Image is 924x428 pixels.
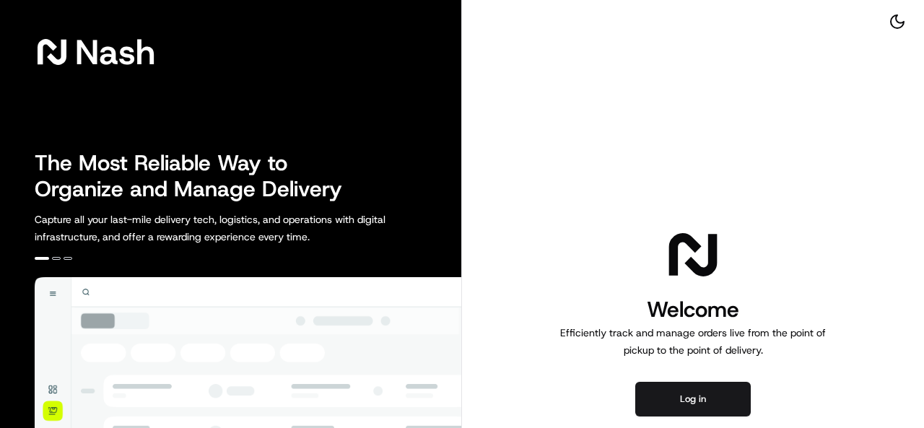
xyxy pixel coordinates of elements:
p: Efficiently track and manage orders live from the point of pickup to the point of delivery. [554,324,832,359]
p: Capture all your last-mile delivery tech, logistics, and operations with digital infrastructure, ... [35,211,450,245]
h2: The Most Reliable Way to Organize and Manage Delivery [35,150,358,202]
button: Log in [635,382,751,416]
h1: Welcome [554,295,832,324]
span: Nash [75,38,155,66]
